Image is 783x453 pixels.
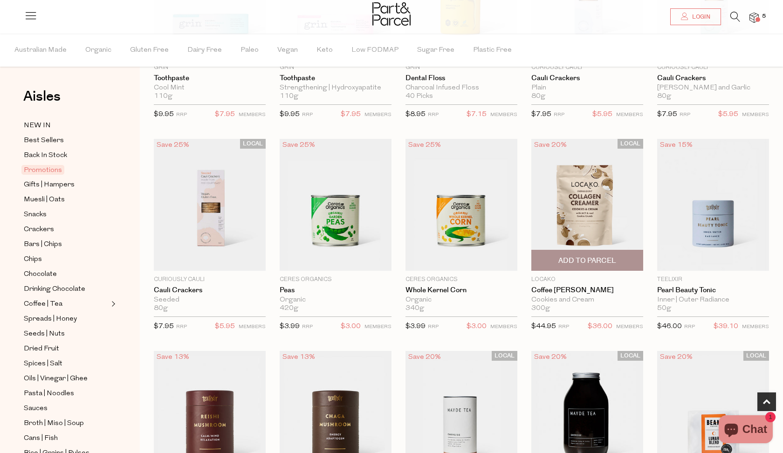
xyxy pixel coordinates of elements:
[531,63,643,72] p: Curiously Cauli
[154,111,174,118] span: $9.95
[531,250,643,271] button: Add To Parcel
[24,433,58,444] span: Cans | Fish
[154,84,266,92] div: Cool Mint
[23,86,61,107] span: Aisles
[24,269,57,280] span: Chocolate
[405,351,444,364] div: Save 20%
[24,328,109,340] a: Seeds | Nuts
[24,268,109,280] a: Chocolate
[24,314,77,325] span: Spreads | Honey
[405,74,517,82] a: Dental Floss
[657,323,682,330] span: $46.00
[24,283,109,295] a: Drinking Chocolate
[14,34,67,67] span: Australian Made
[718,109,738,121] span: $5.95
[280,275,391,284] p: Ceres Organics
[176,324,187,329] small: RRP
[405,296,517,304] div: Organic
[405,304,424,313] span: 340g
[280,111,300,118] span: $9.95
[657,111,677,118] span: $7.95
[554,112,564,117] small: RRP
[24,224,109,235] a: Crackers
[405,92,433,101] span: 40 Picks
[742,324,769,329] small: MEMBERS
[364,112,391,117] small: MEMBERS
[616,112,643,117] small: MEMBERS
[154,63,266,72] p: Grin
[24,120,109,131] a: NEW IN
[372,2,411,26] img: Part&Parcel
[280,74,391,82] a: Toothpaste
[280,63,391,72] p: Grin
[405,323,426,330] span: $3.99
[531,323,556,330] span: $44.95
[405,286,517,295] a: Whole Kernel Corn
[154,351,192,364] div: Save 13%
[24,358,109,370] a: Spices | Salt
[657,275,769,284] p: Teelixir
[657,74,769,82] a: Cauli Crackers
[24,343,109,355] a: Dried Fruit
[473,34,512,67] span: Plastic Free
[428,324,439,329] small: RRP
[531,304,550,313] span: 300g
[531,286,643,295] a: Coffee [PERSON_NAME]
[24,418,84,429] span: Broth | Miso | Soup
[467,109,487,121] span: $7.15
[215,321,235,333] span: $5.95
[280,304,298,313] span: 420g
[467,321,487,333] span: $3.00
[24,239,62,250] span: Bars | Chips
[588,321,612,333] span: $36.00
[558,256,616,266] span: Add To Parcel
[657,92,671,101] span: 80g
[154,323,174,330] span: $7.95
[24,120,51,131] span: NEW IN
[24,313,109,325] a: Spreads | Honey
[280,92,298,101] span: 110g
[24,403,48,414] span: Sauces
[239,324,266,329] small: MEMBERS
[280,351,318,364] div: Save 13%
[240,34,259,67] span: Paleo
[531,84,643,92] div: Plain
[85,34,111,67] span: Organic
[24,254,109,265] a: Chips
[154,139,266,271] img: Cauli Crackers
[657,286,769,295] a: Pearl Beauty Tonic
[24,388,74,399] span: Pasta | Noodles
[154,275,266,284] p: Curiously Cauli
[405,139,444,151] div: Save 25%
[24,224,54,235] span: Crackers
[490,112,517,117] small: MEMBERS
[592,109,612,121] span: $5.95
[130,34,169,67] span: Gluten Free
[657,63,769,72] p: Curiously Cauli
[428,112,439,117] small: RRP
[24,298,109,310] a: Coffee | Tea
[743,351,769,361] span: LOCAL
[490,324,517,329] small: MEMBERS
[24,373,109,384] a: Oils | Vinegar | Ghee
[657,139,769,271] img: Pearl Beauty Tonic
[618,139,643,149] span: LOCAL
[109,298,116,309] button: Expand/Collapse Coffee | Tea
[364,324,391,329] small: MEMBERS
[24,239,109,250] a: Bars | Chips
[405,111,426,118] span: $8.95
[657,84,769,92] div: [PERSON_NAME] and Garlic
[24,150,109,161] a: Back In Stock
[492,351,517,361] span: LOCAL
[405,139,517,271] img: Whole Kernel Corn
[24,150,67,161] span: Back In Stock
[154,296,266,304] div: Seeded
[24,179,75,191] span: Gifts | Hampers
[684,324,695,329] small: RRP
[24,358,62,370] span: Spices | Salt
[239,112,266,117] small: MEMBERS
[405,63,517,72] p: Grin
[531,74,643,82] a: Cauli Crackers
[531,92,545,101] span: 80g
[280,139,318,151] div: Save 25%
